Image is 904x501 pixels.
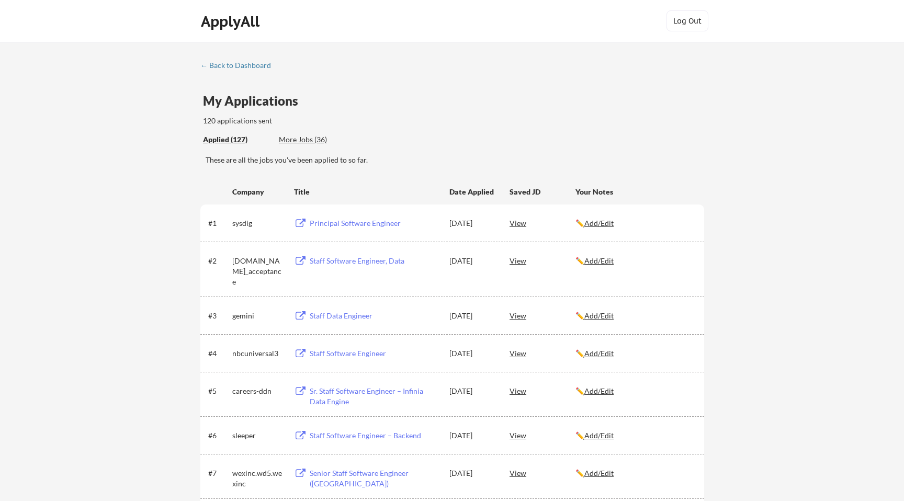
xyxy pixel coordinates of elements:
[584,311,614,320] u: Add/Edit
[449,348,495,359] div: [DATE]
[575,468,695,479] div: ✏️
[208,430,229,441] div: #6
[510,306,575,325] div: View
[310,386,439,406] div: Sr. Staff Software Engineer – Infinia Data Engine
[584,219,614,227] u: Add/Edit
[203,116,405,126] div: 120 applications sent
[510,251,575,270] div: View
[203,134,271,145] div: Applied (127)
[310,468,439,488] div: Senior Staff Software Engineer ([GEOGRAPHIC_DATA])
[310,348,439,359] div: Staff Software Engineer
[232,311,285,321] div: gemini
[575,311,695,321] div: ✏️
[575,430,695,441] div: ✏️
[584,349,614,358] u: Add/Edit
[449,311,495,321] div: [DATE]
[310,311,439,321] div: Staff Data Engineer
[232,218,285,229] div: sysdig
[449,386,495,396] div: [DATE]
[584,469,614,477] u: Add/Edit
[279,134,356,145] div: More Jobs (36)
[584,431,614,440] u: Add/Edit
[575,348,695,359] div: ✏️
[310,256,439,266] div: Staff Software Engineer, Data
[208,348,229,359] div: #4
[584,256,614,265] u: Add/Edit
[208,311,229,321] div: #3
[510,182,575,201] div: Saved JD
[201,13,263,30] div: ApplyAll
[666,10,708,31] button: Log Out
[200,62,279,69] div: ← Back to Dashboard
[449,218,495,229] div: [DATE]
[510,463,575,482] div: View
[206,155,704,165] div: These are all the jobs you've been applied to so far.
[294,187,439,197] div: Title
[584,386,614,395] u: Add/Edit
[510,381,575,400] div: View
[310,218,439,229] div: Principal Software Engineer
[232,386,285,396] div: careers-ddn
[232,348,285,359] div: nbcuniversal3
[310,430,439,441] div: Staff Software Engineer – Backend
[232,430,285,441] div: sleeper
[232,468,285,488] div: wexinc.wd5.wexinc
[232,187,285,197] div: Company
[203,95,307,107] div: My Applications
[510,344,575,362] div: View
[449,256,495,266] div: [DATE]
[575,187,695,197] div: Your Notes
[200,61,279,72] a: ← Back to Dashboard
[575,256,695,266] div: ✏️
[510,213,575,232] div: View
[208,386,229,396] div: #5
[279,134,356,145] div: These are job applications we think you'd be a good fit for, but couldn't apply you to automatica...
[575,218,695,229] div: ✏️
[449,430,495,441] div: [DATE]
[510,426,575,445] div: View
[449,187,495,197] div: Date Applied
[575,386,695,396] div: ✏️
[232,256,285,287] div: [DOMAIN_NAME]_acceptance
[208,218,229,229] div: #1
[449,468,495,479] div: [DATE]
[208,256,229,266] div: #2
[208,468,229,479] div: #7
[203,134,271,145] div: These are all the jobs you've been applied to so far.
